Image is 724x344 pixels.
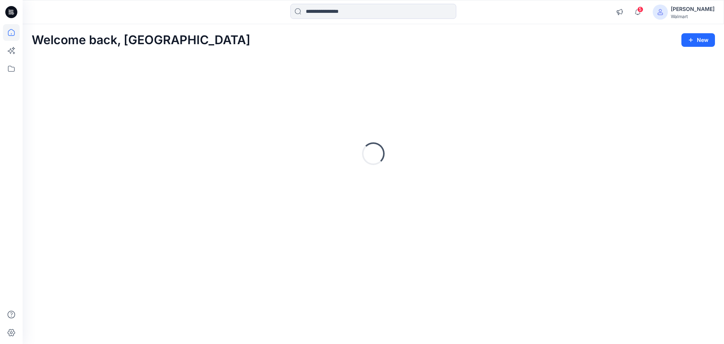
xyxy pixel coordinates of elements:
[671,5,715,14] div: [PERSON_NAME]
[637,6,643,12] span: 5
[32,33,250,47] h2: Welcome back, [GEOGRAPHIC_DATA]
[671,14,715,19] div: Walmart
[657,9,663,15] svg: avatar
[681,33,715,47] button: New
